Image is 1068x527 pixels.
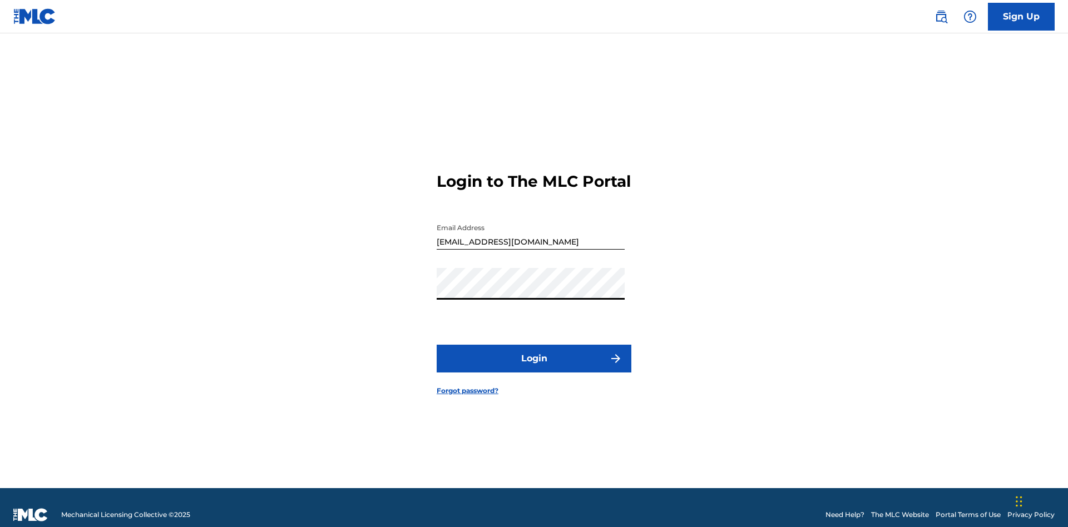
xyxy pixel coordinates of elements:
button: Login [437,345,631,372]
img: MLC Logo [13,8,56,24]
span: Mechanical Licensing Collective © 2025 [61,510,190,520]
iframe: Chat Widget [1012,474,1068,527]
img: search [934,10,948,23]
div: Drag [1016,485,1022,518]
img: help [963,10,977,23]
div: Help [959,6,981,28]
img: logo [13,508,48,521]
a: Public Search [930,6,952,28]
a: Forgot password? [437,386,498,396]
a: Privacy Policy [1007,510,1055,520]
a: The MLC Website [871,510,929,520]
a: Portal Terms of Use [936,510,1001,520]
img: f7272a7cc735f4ea7f67.svg [609,352,622,365]
a: Sign Up [988,3,1055,31]
a: Need Help? [825,510,864,520]
h3: Login to The MLC Portal [437,172,631,191]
